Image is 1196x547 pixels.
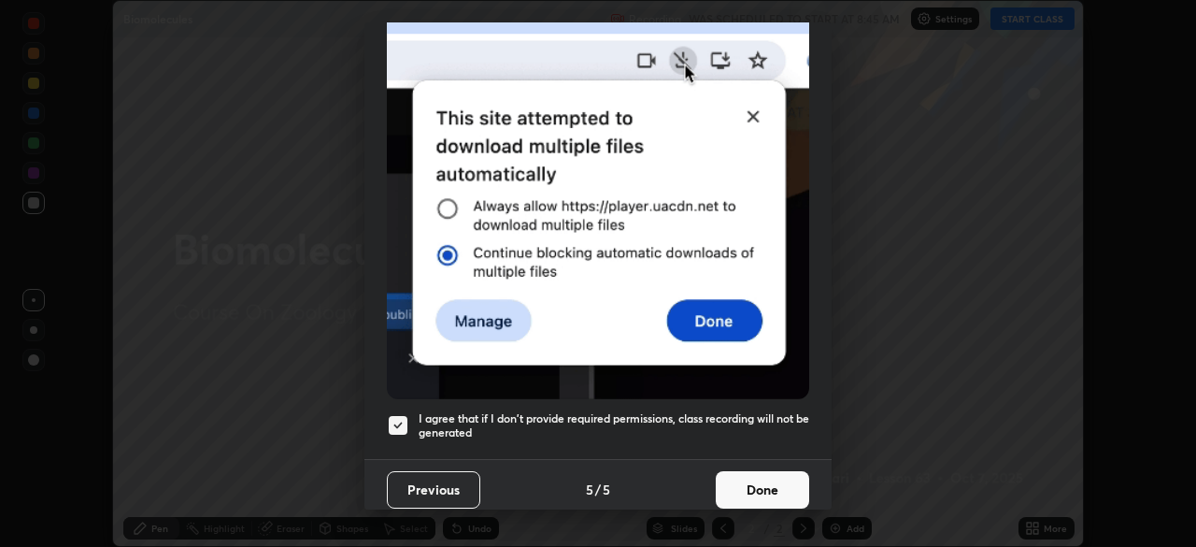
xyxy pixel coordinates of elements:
button: Previous [387,471,480,509]
h5: I agree that if I don't provide required permissions, class recording will not be generated [419,411,809,440]
h4: / [595,480,601,499]
h4: 5 [603,480,610,499]
h4: 5 [586,480,593,499]
button: Done [716,471,809,509]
